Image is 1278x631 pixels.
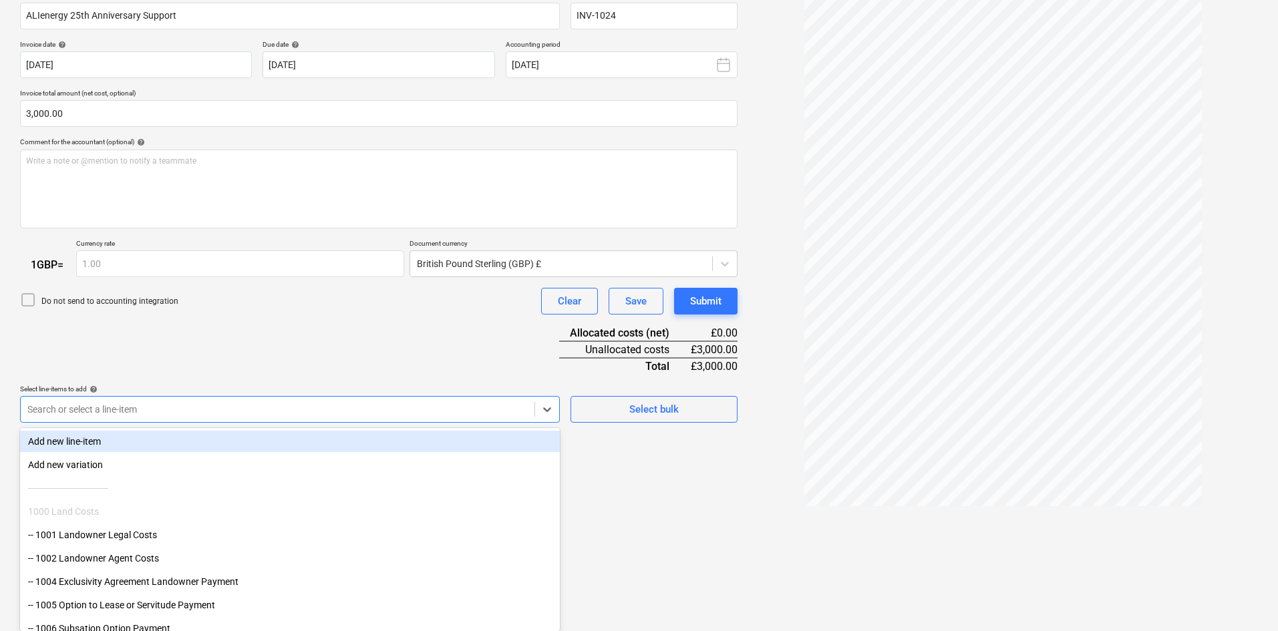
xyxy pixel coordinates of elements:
[609,288,663,314] button: Save
[20,594,560,616] div: -- 1005 Option to Lease or Servitude Payment
[20,501,560,522] div: 1000 Land Costs
[20,385,560,393] div: Select line-items to add
[20,571,560,592] div: -- 1004 Exclusivity Agreement Landowner Payment
[410,239,738,250] p: Document currency
[55,41,66,49] span: help
[691,325,738,341] div: £0.00
[691,341,738,358] div: £3,000.00
[541,288,598,314] button: Clear
[691,358,738,374] div: £3,000.00
[20,454,560,475] div: Add new variation
[289,41,299,49] span: help
[558,292,581,310] div: Clear
[571,396,738,423] button: Select bulk
[263,51,494,78] input: Due date not specified
[87,385,98,393] span: help
[625,292,647,310] div: Save
[20,431,560,452] div: Add new line-item
[571,3,738,29] input: Invoice number
[559,358,691,374] div: Total
[20,138,738,146] div: Comment for the accountant (optional)
[263,40,494,49] div: Due date
[1211,567,1278,631] iframe: Chat Widget
[20,524,560,546] div: -- 1001 Landowner Legal Costs
[674,288,738,314] button: Submit
[20,51,252,78] input: Invoice date not specified
[20,100,738,127] input: Invoice total amount (net cost, optional)
[41,296,178,307] p: Do not send to accounting integration
[20,3,560,29] input: Document name
[559,341,691,358] div: Unallocated costs
[690,292,722,310] div: Submit
[20,477,560,499] div: ------------------------------
[506,40,738,51] p: Accounting period
[20,258,76,271] div: 1 GBP =
[134,138,145,146] span: help
[559,325,691,341] div: Allocated costs (net)
[76,239,404,250] p: Currency rate
[629,401,679,418] div: Select bulk
[20,89,738,100] p: Invoice total amount (net cost, optional)
[20,40,252,49] div: Invoice date
[20,548,560,569] div: -- 1002 Landowner Agent Costs
[506,51,738,78] button: [DATE]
